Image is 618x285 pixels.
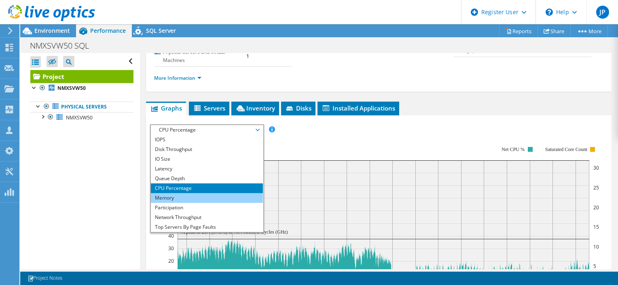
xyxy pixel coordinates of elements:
span: Environment [34,27,70,34]
li: IOPS [151,135,263,145]
text: 20 [593,204,599,211]
span: Installed Applications [322,104,395,112]
a: NMXSVW50 [30,112,133,123]
span: Inventory [235,104,275,112]
span: Servers [193,104,225,112]
span: CPU Percentage [155,125,259,135]
span: NMXSVW50 [66,114,93,121]
text: 30 [168,245,174,252]
li: Network Throughput [151,213,263,222]
label: Physical Servers and Virtual Machines [154,48,246,64]
a: Project Notes [22,273,68,283]
text: 5 [593,263,596,270]
li: Participation [151,203,263,213]
li: Top Servers By Page Faults [151,222,263,232]
text: 10 [593,243,599,250]
text: 25 [593,184,599,191]
li: CPU Percentage [151,183,263,193]
text: 40 [168,232,174,239]
li: Disk Throughput [151,145,263,154]
li: IO Size [151,154,263,164]
a: Project [30,70,133,83]
b: NMXSVW50 [57,85,86,91]
li: Queue Depth [151,174,263,183]
text: Net CPU % [502,147,525,152]
span: Graphs [150,104,182,112]
a: More Information [154,74,201,81]
b: 1 [246,53,249,60]
text: 15 [593,223,599,230]
span: JP [596,6,609,19]
text: 30 [593,164,599,171]
span: SQL Server [146,27,176,34]
li: Latency [151,164,263,174]
li: Memory [151,193,263,203]
a: Reports [499,25,538,37]
h1: NMXSVW50 SQL [26,41,102,50]
span: Disks [285,104,311,112]
svg: \n [546,9,553,16]
a: NMXSVW50 [30,83,133,94]
a: More [570,25,608,37]
a: Share [538,25,571,37]
text: Saturated Core Count [545,147,588,152]
text: 20 [168,257,174,264]
a: Physical Servers [30,102,133,112]
span: Performance [90,27,126,34]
